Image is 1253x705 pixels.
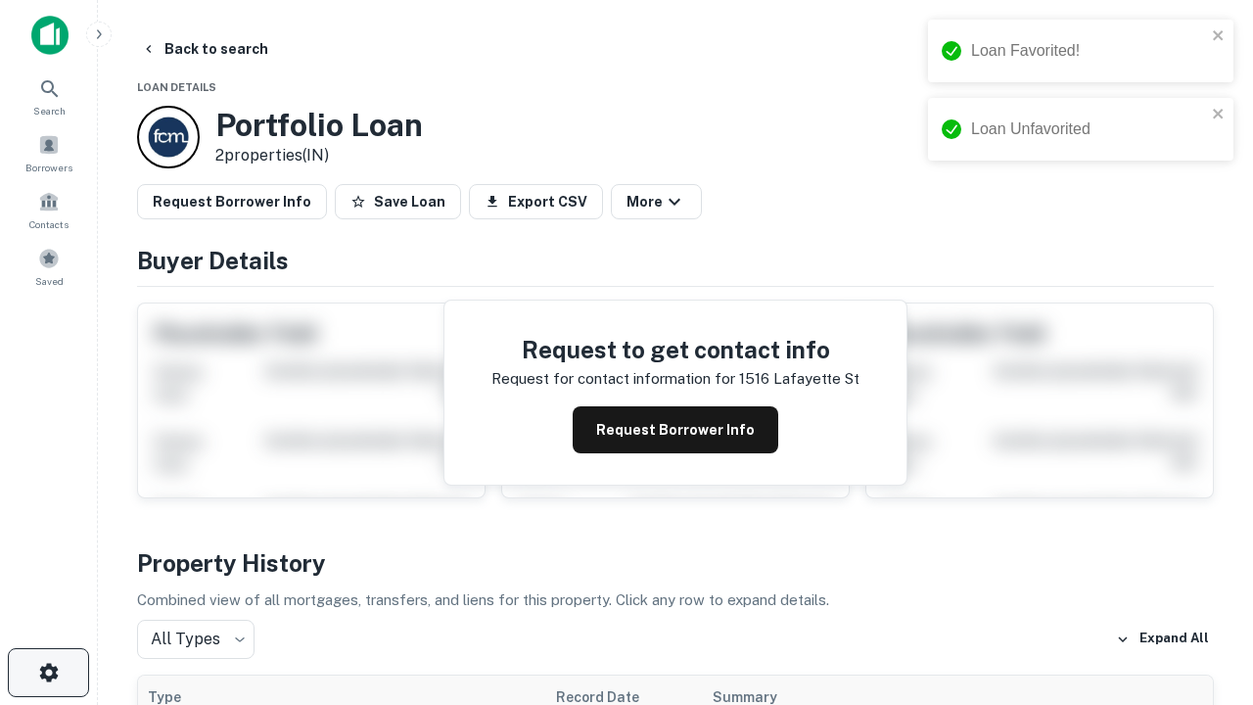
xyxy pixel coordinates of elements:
p: 1516 lafayette st [739,367,859,391]
div: All Types [137,620,255,659]
button: Save Loan [335,184,461,219]
span: Borrowers [25,160,72,175]
a: Borrowers [6,126,92,179]
h4: Property History [137,545,1214,581]
h4: Request to get contact info [491,332,859,367]
button: More [611,184,702,219]
p: Request for contact information for [491,367,735,391]
h3: Portfolio Loan [215,107,423,144]
button: Request Borrower Info [573,406,778,453]
button: Expand All [1111,625,1214,654]
button: Back to search [133,31,276,67]
span: Saved [35,273,64,289]
span: Search [33,103,66,118]
div: Loan Unfavorited [971,117,1206,141]
p: Combined view of all mortgages, transfers, and liens for this property. Click any row to expand d... [137,588,1214,612]
img: capitalize-icon.png [31,16,69,55]
button: close [1212,106,1226,124]
a: Contacts [6,183,92,236]
p: 2 properties (IN) [215,144,423,167]
iframe: Chat Widget [1155,548,1253,642]
span: Contacts [29,216,69,232]
a: Saved [6,240,92,293]
h4: Buyer Details [137,243,1214,278]
a: Search [6,70,92,122]
button: Request Borrower Info [137,184,327,219]
span: Loan Details [137,81,216,93]
button: close [1212,27,1226,46]
div: Loan Favorited! [971,39,1206,63]
button: Export CSV [469,184,603,219]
